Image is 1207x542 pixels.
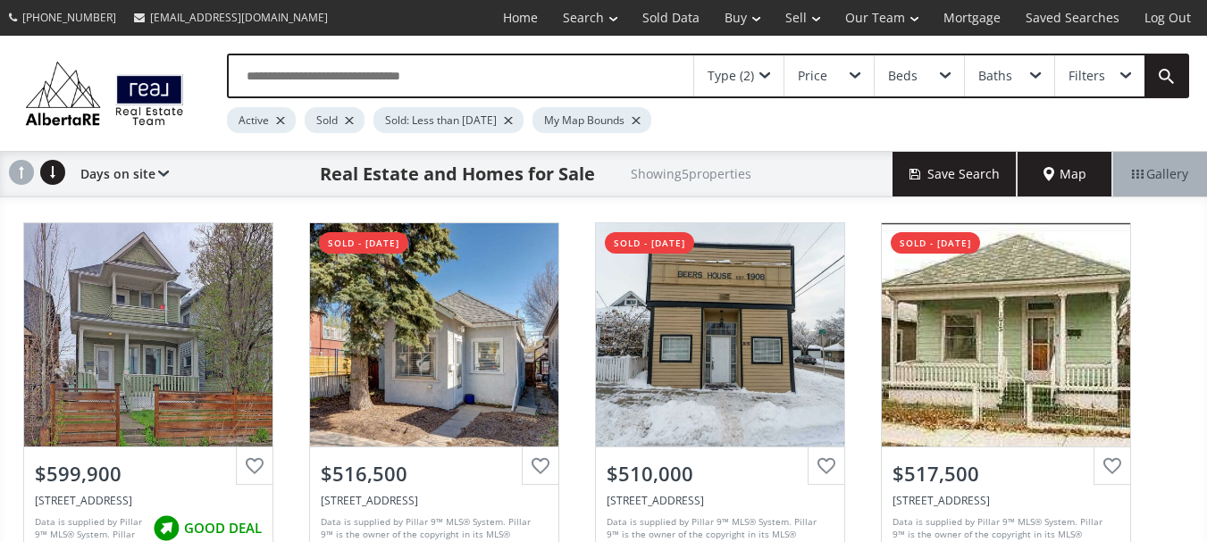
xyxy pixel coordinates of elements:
div: Data is supplied by Pillar 9™ MLS® System. Pillar 9™ is the owner of the copyright in its MLS® Sy... [607,515,829,542]
span: Map [1044,165,1086,183]
div: Sold [305,107,365,133]
div: 1001 19 Avenue SE, Calgary, AB T2G 1M1 [607,493,834,508]
div: Price [798,70,827,82]
div: 1013 18 Avenue SE, Calgary, AB T2G 1L5 [893,493,1119,508]
div: Active [227,107,296,133]
span: [EMAIL_ADDRESS][DOMAIN_NAME] [150,10,328,25]
a: [EMAIL_ADDRESS][DOMAIN_NAME] [125,1,337,34]
button: Save Search [893,152,1018,196]
div: $510,000 [607,460,834,488]
div: Filters [1069,70,1105,82]
div: Data is supplied by Pillar 9™ MLS® System. Pillar 9™ is the owner of the copyright in its MLS® Sy... [893,515,1115,542]
div: Baths [978,70,1012,82]
h1: Real Estate and Homes for Sale [320,162,595,187]
div: $599,900 [35,460,262,488]
div: $516,500 [321,460,548,488]
div: 1017 18 Avenue SE, Calgary, AB T2G1L5 [321,493,548,508]
span: Gallery [1132,165,1188,183]
span: [PHONE_NUMBER] [22,10,116,25]
div: 1012 19 Avenue SE, Calgary, AB T2G 1M2 [35,493,262,508]
div: Gallery [1112,152,1207,196]
div: Sold: Less than [DATE] [373,107,524,133]
img: Logo [18,57,191,129]
div: Days on site [71,152,169,196]
span: GOOD DEAL [184,519,262,538]
div: Type (2) [708,70,754,82]
div: Data is supplied by Pillar 9™ MLS® System. Pillar 9™ is the owner of the copyright in its MLS® Sy... [35,515,144,542]
div: Beds [888,70,918,82]
div: My Map Bounds [532,107,651,133]
div: Map [1018,152,1112,196]
h2: Showing 5 properties [631,167,751,180]
div: Data is supplied by Pillar 9™ MLS® System. Pillar 9™ is the owner of the copyright in its MLS® Sy... [321,515,543,542]
div: $517,500 [893,460,1119,488]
